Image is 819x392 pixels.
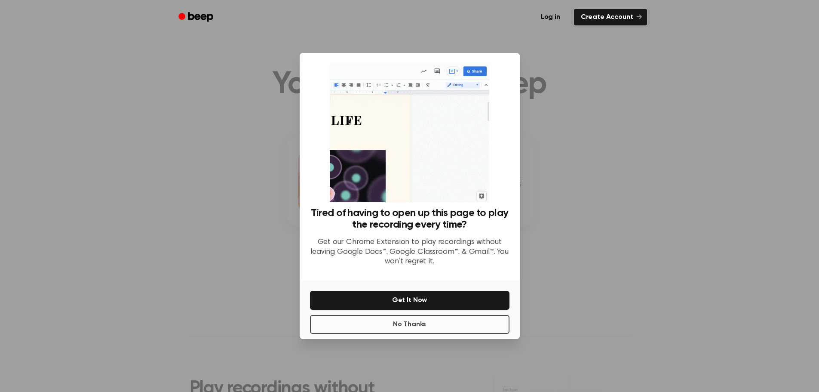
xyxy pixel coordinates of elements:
a: Beep [172,9,221,26]
img: Beep extension in action [330,63,489,202]
button: No Thanks [310,315,509,334]
h3: Tired of having to open up this page to play the recording every time? [310,207,509,231]
p: Get our Chrome Extension to play recordings without leaving Google Docs™, Google Classroom™, & Gm... [310,238,509,267]
a: Log in [532,7,569,27]
button: Get It Now [310,291,509,310]
a: Create Account [574,9,647,25]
